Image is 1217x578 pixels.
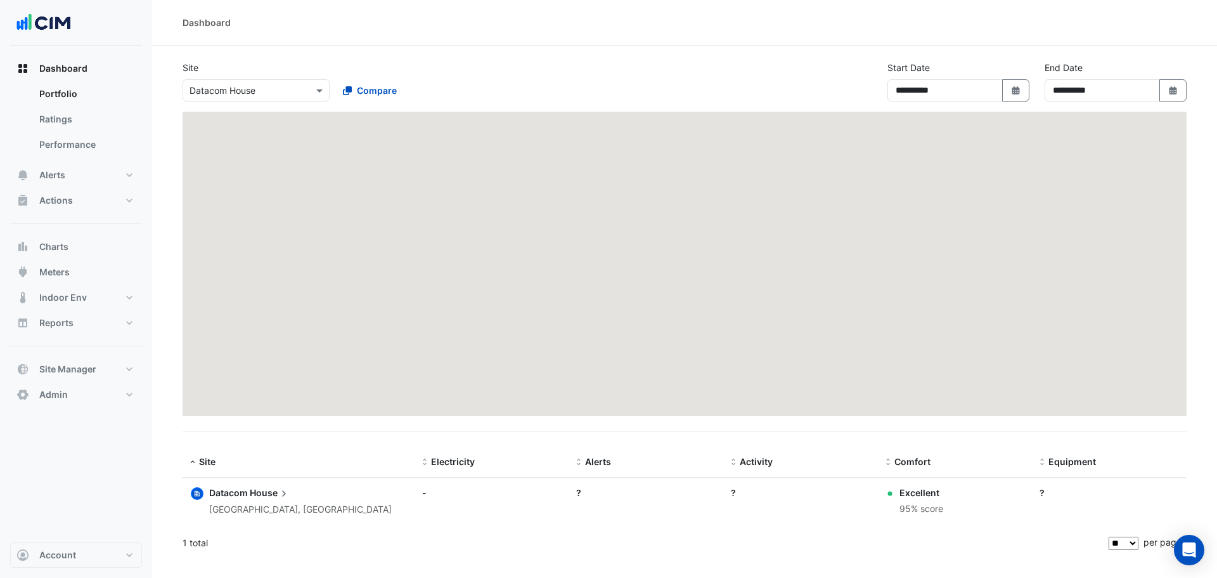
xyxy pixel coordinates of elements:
[10,259,142,285] button: Meters
[39,62,87,75] span: Dashboard
[16,363,29,376] app-icon: Site Manager
[740,456,773,467] span: Activity
[357,84,397,97] span: Compare
[585,456,611,467] span: Alerts
[335,79,405,102] button: Compare
[10,542,142,568] button: Account
[39,549,76,562] span: Account
[16,266,29,279] app-icon: Meters
[183,61,198,74] label: Site
[1045,61,1083,74] label: End Date
[16,194,29,207] app-icon: Actions
[431,456,475,467] span: Electricity
[10,162,142,188] button: Alerts
[1010,85,1022,96] fa-icon: Select Date
[894,456,930,467] span: Comfort
[10,357,142,382] button: Site Manager
[39,194,73,207] span: Actions
[731,486,870,499] div: ?
[39,317,74,329] span: Reports
[10,234,142,259] button: Charts
[10,56,142,81] button: Dashboard
[1048,456,1096,467] span: Equipment
[1168,85,1179,96] fa-icon: Select Date
[16,169,29,181] app-icon: Alerts
[15,10,72,36] img: Company Logo
[16,317,29,329] app-icon: Reports
[899,502,943,516] div: 95% score
[39,388,68,401] span: Admin
[576,486,716,499] div: ?
[39,291,87,304] span: Indoor Env
[10,188,142,213] button: Actions
[16,291,29,304] app-icon: Indoor Env
[1174,535,1204,565] div: Open Intercom Messenger
[16,240,29,253] app-icon: Charts
[10,285,142,310] button: Indoor Env
[29,132,142,157] a: Performance
[209,502,392,517] div: [GEOGRAPHIC_DATA], [GEOGRAPHIC_DATA]
[39,266,70,279] span: Meters
[16,388,29,401] app-icon: Admin
[1040,486,1179,499] div: ?
[183,527,1106,559] div: 1 total
[39,363,96,376] span: Site Manager
[10,310,142,336] button: Reports
[39,240,68,253] span: Charts
[422,486,562,499] div: -
[209,487,248,498] span: Datacom
[1143,537,1182,548] span: per page
[16,62,29,75] app-icon: Dashboard
[10,81,142,162] div: Dashboard
[899,486,943,499] div: Excellent
[199,456,216,467] span: Site
[29,107,142,132] a: Ratings
[183,16,231,29] div: Dashboard
[29,81,142,107] a: Portfolio
[250,486,290,500] span: House
[887,61,930,74] label: Start Date
[10,382,142,407] button: Admin
[39,169,65,181] span: Alerts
